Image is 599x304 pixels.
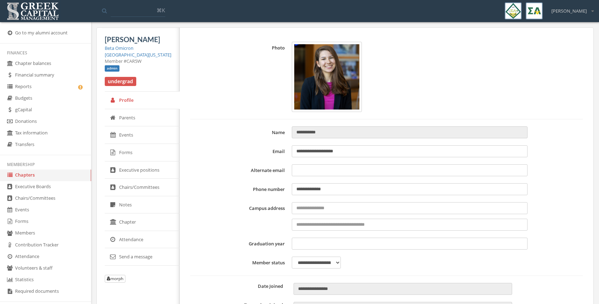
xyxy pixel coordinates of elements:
[105,213,180,231] a: Chapter
[105,35,160,44] span: [PERSON_NAME]
[105,144,180,161] a: Forms
[551,8,587,14] span: [PERSON_NAME]
[190,145,288,157] label: Email
[105,161,180,179] a: Executive positions
[190,126,288,138] label: Name
[190,283,288,290] label: Date Joined
[105,126,180,144] a: Events
[105,58,171,65] div: Member #
[105,92,180,109] a: Profile
[105,231,180,249] a: Attendance
[105,275,125,283] button: morph
[105,77,136,86] span: undergrad
[190,183,288,195] label: Phone number
[105,196,180,214] a: Notes
[190,257,288,269] label: Member status
[190,202,288,231] label: Campus address
[105,109,180,127] a: Parents
[190,164,288,176] label: Alternate email
[190,42,288,112] label: Photo
[126,58,142,64] span: CAR5W
[547,2,594,14] div: [PERSON_NAME]
[105,52,171,58] a: [GEOGRAPHIC_DATA][US_STATE]
[105,45,133,51] a: Beta Omicron
[157,7,165,14] span: ⌘K
[105,179,180,196] a: Chairs/Committees
[190,238,288,250] label: Graduation year
[105,248,180,266] a: Send a message
[105,65,119,72] span: admin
